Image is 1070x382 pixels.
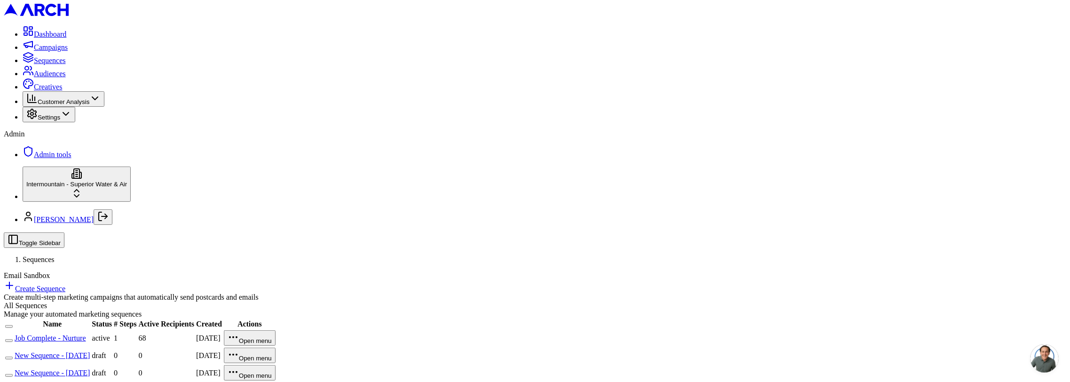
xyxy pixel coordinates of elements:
span: Open menu [239,355,272,362]
a: New Sequence - [DATE] [15,351,90,359]
div: All Sequences [4,302,1066,310]
button: Intermountain - Superior Water & Air [23,167,131,202]
th: Status [91,319,112,329]
span: Open menu [239,337,272,344]
a: Campaigns [23,43,68,51]
th: Created [196,319,222,329]
a: Create Sequence [4,285,65,293]
span: Toggle Sidebar [19,239,61,247]
th: Name [14,319,90,329]
span: Dashboard [34,30,66,38]
div: draft [92,369,112,377]
button: Open menu [224,365,276,381]
td: [DATE] [196,330,222,346]
a: Creatives [23,83,62,91]
td: [DATE] [196,365,222,381]
div: Create multi-step marketing campaigns that automatically send postcards and emails [4,293,1066,302]
span: Admin tools [34,151,71,159]
button: Open menu [224,330,276,346]
span: Open menu [239,372,272,379]
a: Admin tools [23,151,71,159]
div: draft [92,351,112,360]
td: 0 [138,365,195,381]
span: Audiences [34,70,66,78]
td: 1 [113,330,137,346]
a: Open chat [1030,344,1059,373]
a: Audiences [23,70,66,78]
th: Actions [223,319,276,329]
a: Dashboard [23,30,66,38]
div: Manage your automated marketing sequences [4,310,1066,318]
button: Log out [94,209,112,225]
span: Campaigns [34,43,68,51]
a: New Sequence - [DATE] [15,369,90,377]
span: Sequences [23,255,55,263]
span: Sequences [34,56,66,64]
a: Job Complete - Nurture [15,334,86,342]
span: Settings [38,114,60,121]
div: Admin [4,130,1066,138]
nav: breadcrumb [4,255,1066,264]
button: Settings [23,107,75,122]
span: Intermountain - Superior Water & Air [26,181,127,188]
td: [DATE] [196,347,222,364]
button: Customer Analysis [23,91,104,107]
a: [PERSON_NAME] [34,215,94,223]
div: active [92,334,112,342]
td: 68 [138,330,195,346]
th: Active Recipients [138,319,195,329]
td: 0 [138,347,195,364]
a: Sequences [23,56,66,64]
th: # Steps [113,319,137,329]
td: 0 [113,365,137,381]
button: Open menu [224,348,276,363]
div: Email Sandbox [4,271,1066,280]
td: 0 [113,347,137,364]
span: Creatives [34,83,62,91]
button: Toggle Sidebar [4,232,64,248]
span: Customer Analysis [38,98,89,105]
